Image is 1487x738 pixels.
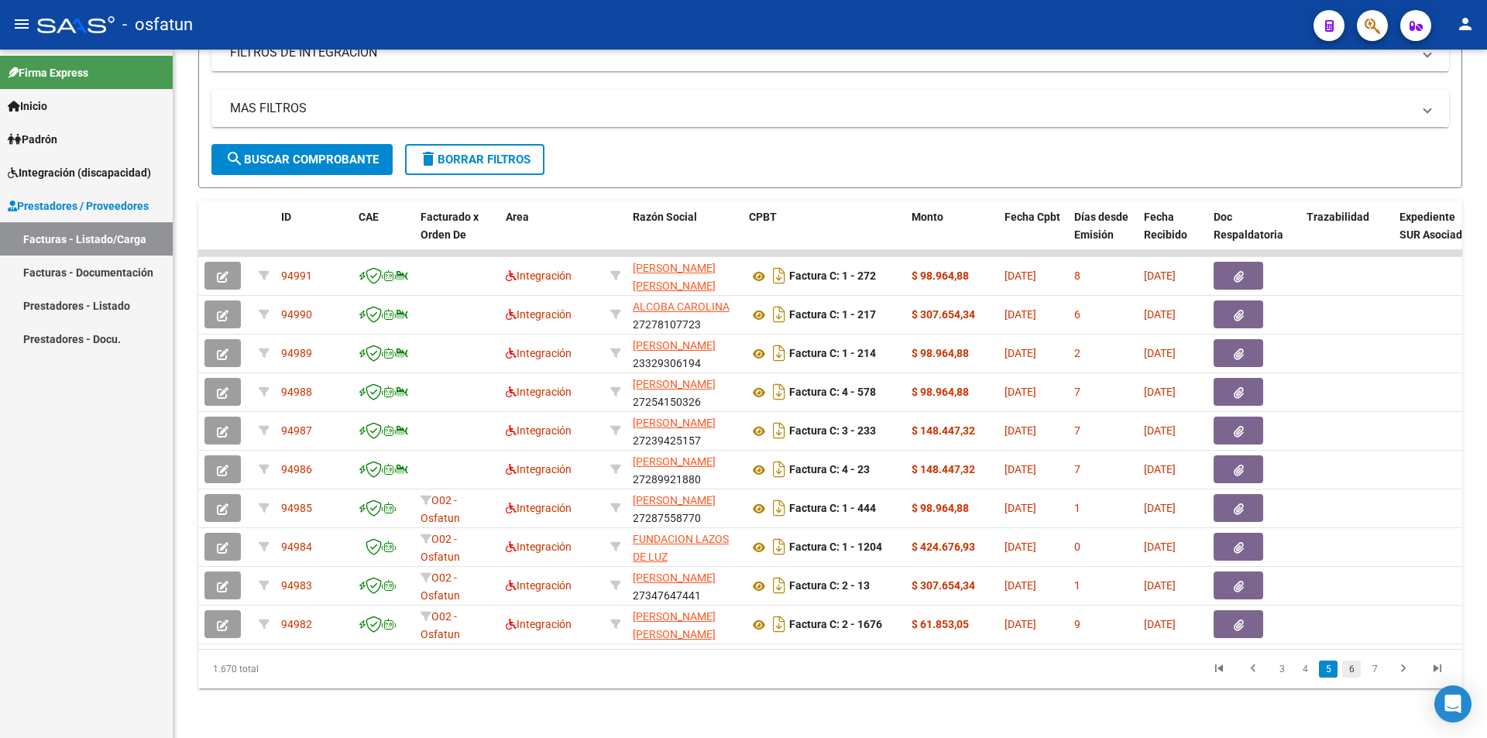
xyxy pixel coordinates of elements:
[8,131,57,148] span: Padrón
[1004,424,1036,437] span: [DATE]
[743,201,905,269] datatable-header-cell: CPBT
[789,309,876,321] strong: Factura C: 1 - 217
[633,530,737,563] div: 30717118789
[281,579,312,592] span: 94983
[749,211,777,223] span: CPBT
[1004,541,1036,553] span: [DATE]
[405,144,544,175] button: Borrar Filtros
[1144,308,1176,321] span: [DATE]
[352,201,414,269] datatable-header-cell: CAE
[789,270,876,283] strong: Factura C: 1 - 272
[633,300,730,313] span: ALCOBA CAROLINA
[769,534,789,559] i: Descargar documento
[1207,201,1300,269] datatable-header-cell: Doc Respaldatoria
[1138,201,1207,269] datatable-header-cell: Fecha Recibido
[1004,386,1036,398] span: [DATE]
[281,618,312,630] span: 94982
[8,98,47,115] span: Inicio
[281,386,312,398] span: 94988
[8,64,88,81] span: Firma Express
[633,211,697,223] span: Razón Social
[769,457,789,482] i: Descargar documento
[633,608,737,640] div: 27226568900
[789,464,870,476] strong: Factura C: 4 - 23
[1144,386,1176,398] span: [DATE]
[1293,656,1317,682] li: page 4
[1074,463,1080,475] span: 7
[421,494,460,542] span: O02 - Osfatun Propio
[1004,347,1036,359] span: [DATE]
[912,386,969,398] strong: $ 98.964,88
[1144,579,1176,592] span: [DATE]
[1393,201,1478,269] datatable-header-cell: Expediente SUR Asociado
[8,197,149,215] span: Prestadores / Proveedores
[912,308,975,321] strong: $ 307.654,34
[1238,661,1268,678] a: go to previous page
[633,610,716,640] span: [PERSON_NAME] [PERSON_NAME]
[789,348,876,360] strong: Factura C: 1 - 214
[1319,661,1338,678] a: 5
[281,269,312,282] span: 94991
[506,618,572,630] span: Integración
[912,211,943,223] span: Monto
[506,579,572,592] span: Integración
[281,424,312,437] span: 94987
[419,149,438,168] mat-icon: delete
[1317,656,1340,682] li: page 5
[1214,211,1283,241] span: Doc Respaldatoria
[1144,463,1176,475] span: [DATE]
[633,337,737,369] div: 23329306194
[1144,502,1176,514] span: [DATE]
[281,211,291,223] span: ID
[1144,618,1176,630] span: [DATE]
[122,8,193,42] span: - osfatun
[912,269,969,282] strong: $ 98.964,88
[633,298,737,331] div: 27278107723
[633,378,716,390] span: [PERSON_NAME]
[211,90,1449,127] mat-expansion-panel-header: MAS FILTROS
[500,201,604,269] datatable-header-cell: Area
[281,308,312,321] span: 94990
[1307,211,1369,223] span: Trazabilidad
[506,424,572,437] span: Integración
[1389,661,1418,678] a: go to next page
[633,376,737,408] div: 27254150326
[633,569,737,602] div: 27347647441
[1004,463,1036,475] span: [DATE]
[789,580,870,592] strong: Factura C: 2 - 13
[1365,661,1384,678] a: 7
[1074,269,1080,282] span: 8
[1456,15,1475,33] mat-icon: person
[633,494,716,506] span: [PERSON_NAME]
[769,573,789,598] i: Descargar documento
[912,541,975,553] strong: $ 424.676,93
[627,201,743,269] datatable-header-cell: Razón Social
[998,201,1068,269] datatable-header-cell: Fecha Cpbt
[225,153,379,166] span: Buscar Comprobante
[1300,201,1393,269] datatable-header-cell: Trazabilidad
[1340,656,1363,682] li: page 6
[1272,661,1291,678] a: 3
[1144,347,1176,359] span: [DATE]
[8,164,151,181] span: Integración (discapacidad)
[211,144,393,175] button: Buscar Comprobante
[414,201,500,269] datatable-header-cell: Facturado x Orden De
[769,302,789,327] i: Descargar documento
[912,579,975,592] strong: $ 307.654,34
[1074,386,1080,398] span: 7
[1074,347,1080,359] span: 2
[1144,424,1176,437] span: [DATE]
[633,339,716,352] span: [PERSON_NAME]
[1004,618,1036,630] span: [DATE]
[789,541,882,554] strong: Factura C: 1 - 1204
[275,201,352,269] datatable-header-cell: ID
[1004,269,1036,282] span: [DATE]
[912,347,969,359] strong: $ 98.964,88
[1074,579,1080,592] span: 1
[1144,269,1176,282] span: [DATE]
[633,262,716,292] span: [PERSON_NAME] [PERSON_NAME]
[506,308,572,321] span: Integración
[506,502,572,514] span: Integración
[12,15,31,33] mat-icon: menu
[1342,661,1361,678] a: 6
